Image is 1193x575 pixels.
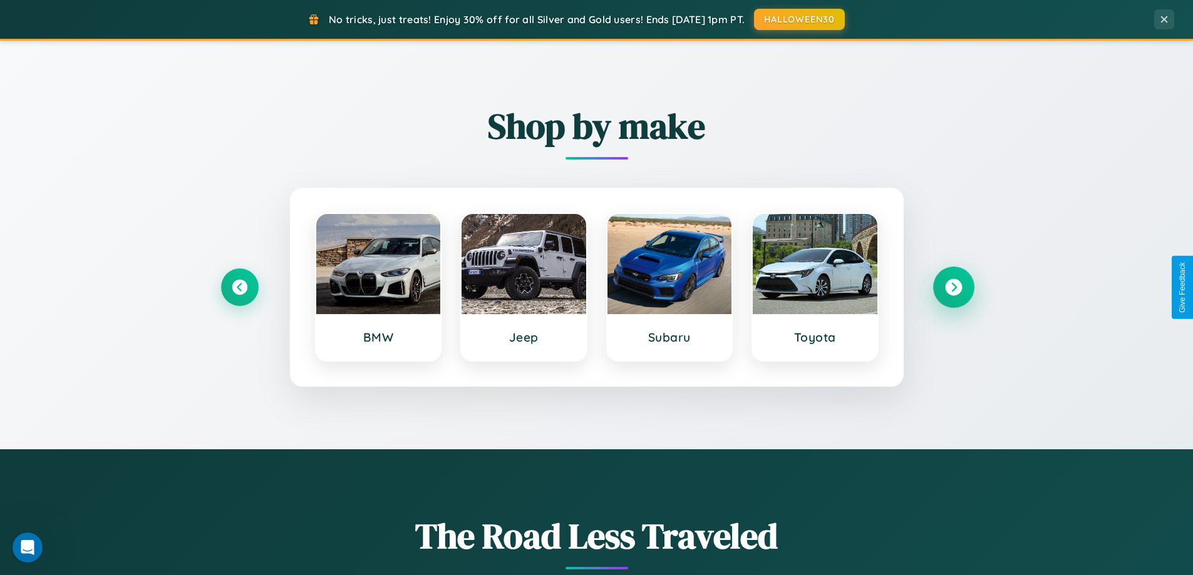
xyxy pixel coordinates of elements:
div: Give Feedback [1178,262,1187,313]
span: No tricks, just treats! Enjoy 30% off for all Silver and Gold users! Ends [DATE] 1pm PT. [329,13,745,26]
h3: Toyota [765,330,865,345]
h3: Jeep [474,330,574,345]
h2: Shop by make [221,102,973,150]
button: HALLOWEEN30 [754,9,845,30]
h3: BMW [329,330,428,345]
iframe: Intercom live chat [13,532,43,562]
h1: The Road Less Traveled [221,512,973,560]
h3: Subaru [620,330,720,345]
